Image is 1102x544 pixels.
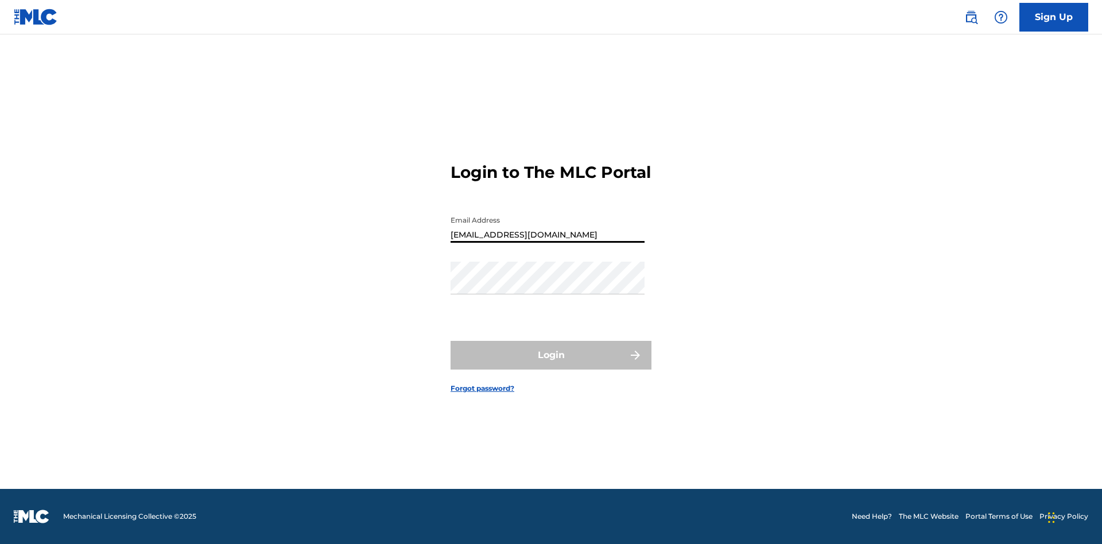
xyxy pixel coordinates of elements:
[899,511,959,522] a: The MLC Website
[852,511,892,522] a: Need Help?
[451,162,651,182] h3: Login to The MLC Portal
[14,9,58,25] img: MLC Logo
[451,383,514,394] a: Forgot password?
[63,511,196,522] span: Mechanical Licensing Collective © 2025
[964,10,978,24] img: search
[960,6,983,29] a: Public Search
[990,6,1012,29] div: Help
[965,511,1033,522] a: Portal Terms of Use
[1048,500,1055,535] div: Drag
[1045,489,1102,544] iframe: Chat Widget
[1039,511,1088,522] a: Privacy Policy
[1019,3,1088,32] a: Sign Up
[14,510,49,523] img: logo
[994,10,1008,24] img: help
